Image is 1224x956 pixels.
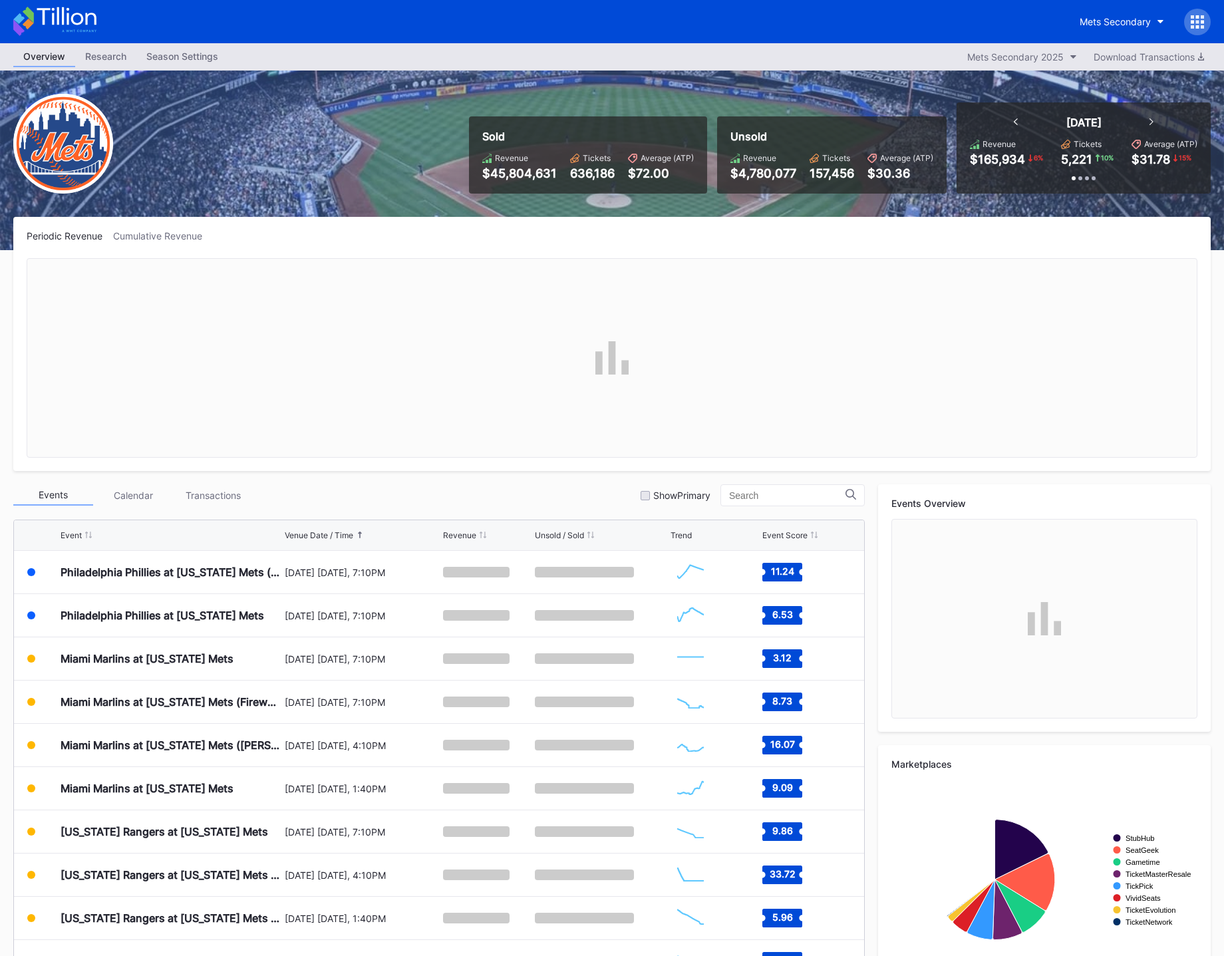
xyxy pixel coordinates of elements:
div: 636,186 [570,166,615,180]
div: Average (ATP) [880,153,933,163]
div: Revenue [495,153,528,163]
div: Mets Secondary 2025 [967,51,1064,63]
text: TickPick [1126,882,1153,890]
div: Tickets [822,153,850,163]
text: 8.73 [772,695,792,707]
div: [DATE] [DATE], 4:10PM [285,870,440,881]
text: Gametime [1126,858,1160,866]
div: Periodic Revenue [27,230,113,241]
div: [US_STATE] Rangers at [US_STATE] Mets (Mets Alumni Classic/Mrs. Met Taxicab [GEOGRAPHIC_DATA] Giv... [61,868,281,881]
div: 10 % [1100,152,1115,163]
div: [DATE] [DATE], 7:10PM [285,653,440,665]
div: [DATE] [DATE], 7:10PM [285,697,440,708]
svg: Chart title [671,815,710,848]
div: Event Score [762,530,808,540]
svg: Chart title [671,728,710,762]
div: [DATE] [DATE], 7:10PM [285,567,440,578]
text: 11.24 [771,565,794,577]
div: Events Overview [891,498,1197,509]
div: Mets Secondary [1080,16,1151,27]
div: Revenue [983,139,1016,149]
text: 16.07 [770,738,795,750]
div: [DATE] [DATE], 1:40PM [285,913,440,924]
div: [DATE] [1066,116,1102,129]
svg: Chart title [671,685,710,718]
div: Miami Marlins at [US_STATE] Mets ([PERSON_NAME] Giveaway) [61,738,281,752]
img: New-York-Mets-Transparent.png [13,94,113,194]
text: TicketEvolution [1126,906,1175,914]
input: Search [729,490,845,501]
div: Research [75,47,136,66]
text: StubHub [1126,834,1155,842]
svg: Chart title [671,642,710,675]
text: 9.09 [772,782,793,793]
text: 33.72 [770,868,796,879]
div: Venue Date / Time [285,530,353,540]
div: 6 % [1032,152,1044,163]
div: [DATE] [DATE], 4:10PM [285,740,440,751]
div: 5,221 [1061,152,1092,166]
button: Download Transactions [1087,48,1211,66]
text: VividSeats [1126,894,1161,902]
div: [DATE] [DATE], 7:10PM [285,826,440,838]
div: Trend [671,530,692,540]
div: $165,934 [970,152,1025,166]
div: $30.36 [867,166,933,180]
text: TicketNetwork [1126,918,1173,926]
text: 5.96 [772,911,793,923]
div: Season Settings [136,47,228,66]
div: Tickets [583,153,611,163]
div: [DATE] [DATE], 7:10PM [285,610,440,621]
div: Event [61,530,82,540]
div: Marketplaces [891,758,1197,770]
div: $4,780,077 [730,166,796,180]
div: Miami Marlins at [US_STATE] Mets [61,652,233,665]
div: Download Transactions [1094,51,1204,63]
text: 3.12 [773,652,792,663]
a: Season Settings [136,47,228,67]
button: Mets Secondary 2025 [961,48,1084,66]
div: Show Primary [653,490,710,501]
div: Miami Marlins at [US_STATE] Mets (Fireworks Night) [61,695,281,709]
button: Mets Secondary [1070,9,1174,34]
div: Miami Marlins at [US_STATE] Mets [61,782,233,795]
svg: Chart title [671,599,710,632]
div: Revenue [443,530,476,540]
div: Philadelphia Phillies at [US_STATE] Mets (SNY Players Pins Featuring [PERSON_NAME], [PERSON_NAME]... [61,565,281,579]
svg: Chart title [671,772,710,805]
div: [DATE] [DATE], 1:40PM [285,783,440,794]
div: $31.78 [1132,152,1170,166]
div: Transactions [173,485,253,506]
div: Tickets [1074,139,1102,149]
text: 9.86 [772,825,793,836]
div: Revenue [743,153,776,163]
div: Philadelphia Phillies at [US_STATE] Mets [61,609,264,622]
div: $45,804,631 [482,166,557,180]
text: SeatGeek [1126,846,1159,854]
text: TicketMasterResale [1126,870,1191,878]
div: $72.00 [628,166,694,180]
div: Average (ATP) [641,153,694,163]
svg: Chart title [671,556,710,589]
div: Sold [482,130,694,143]
div: Events [13,485,93,506]
a: Overview [13,47,75,67]
text: 6.53 [772,609,793,620]
div: Average (ATP) [1144,139,1197,149]
div: Unsold [730,130,933,143]
a: Research [75,47,136,67]
div: Cumulative Revenue [113,230,213,241]
div: Unsold / Sold [535,530,584,540]
div: [US_STATE] Rangers at [US_STATE] Mets [61,825,268,838]
div: Calendar [93,485,173,506]
svg: Chart title [671,858,710,891]
div: [US_STATE] Rangers at [US_STATE] Mets (Kids Color-In Lunchbox Giveaway) [61,911,281,925]
div: 15 % [1177,152,1193,163]
div: 157,456 [810,166,854,180]
svg: Chart title [671,901,710,935]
